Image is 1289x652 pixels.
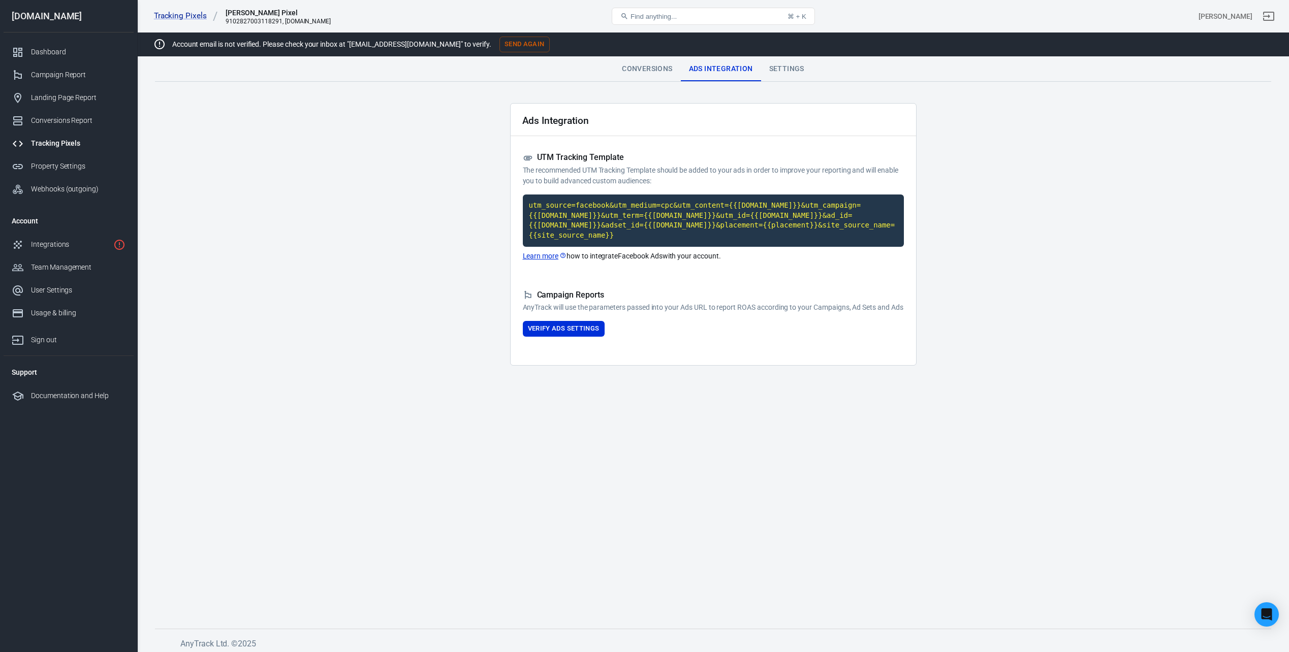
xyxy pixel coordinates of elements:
code: Click to copy [523,194,904,246]
div: Webhooks (outgoing) [31,184,125,194]
div: Property Settings [31,161,125,172]
a: Campaign Report [4,63,134,86]
span: Find anything... [631,13,677,20]
a: Sign out [1256,4,1281,28]
div: Open Intercom Messenger [1254,602,1279,627]
a: Landing Page Report [4,86,134,109]
p: how to integrate Facebook Ads with your account. [523,251,904,262]
a: Sign out [4,324,134,351]
li: Support [4,360,134,384]
a: Tracking Pixels [154,11,218,21]
div: Sign out [31,335,125,345]
div: Campaign Report [31,70,125,80]
a: Team Management [4,256,134,279]
li: Account [4,209,134,233]
p: AnyTrack will use the parameters passed into your Ads URL to report ROAS according to your Campai... [523,302,904,313]
div: Conversions Report [31,115,125,126]
div: ⌘ + K [788,13,806,20]
svg: 2 networks not verified yet [113,239,125,251]
button: Verify Ads Settings [523,321,605,337]
div: Documentation and Help [31,390,125,401]
h5: UTM Tracking Template [523,152,904,163]
div: Integrations [31,239,109,250]
div: Dashboard [31,47,125,57]
a: Usage & billing [4,302,134,324]
a: User Settings [4,279,134,302]
div: Ads Integration [681,57,761,81]
div: Team Management [31,262,125,273]
div: User Settings [31,285,125,296]
a: Tracking Pixels [4,132,134,155]
div: Settings [761,57,812,81]
button: Send Again [499,37,550,52]
a: Learn more [523,251,567,262]
p: Account email is not verified. Please check your inbox at "[EMAIL_ADDRESS][DOMAIN_NAME]" to verify. [172,39,491,50]
h5: Campaign Reports [523,290,904,301]
a: Webhooks (outgoing) [4,178,134,201]
div: Conversions [614,57,680,81]
div: Landing Page Report [31,92,125,103]
h6: AnyTrack Ltd. © 2025 [180,637,942,650]
h2: Ads Integration [522,115,589,126]
a: Integrations [4,233,134,256]
a: Conversions Report [4,109,134,132]
a: Dashboard [4,41,134,63]
div: Tracking Pixels [31,138,125,149]
div: Chris G Morrison Pixel [226,8,327,18]
button: Find anything...⌘ + K [612,8,815,25]
div: Account id: 4Eae67Et [1199,11,1252,22]
a: Property Settings [4,155,134,178]
p: The recommended UTM Tracking Template should be added to your ads in order to improve your report... [523,165,904,186]
div: 9102827003118291, chrisgmorrison.com [226,18,331,25]
div: [DOMAIN_NAME] [4,12,134,21]
div: Usage & billing [31,308,125,318]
